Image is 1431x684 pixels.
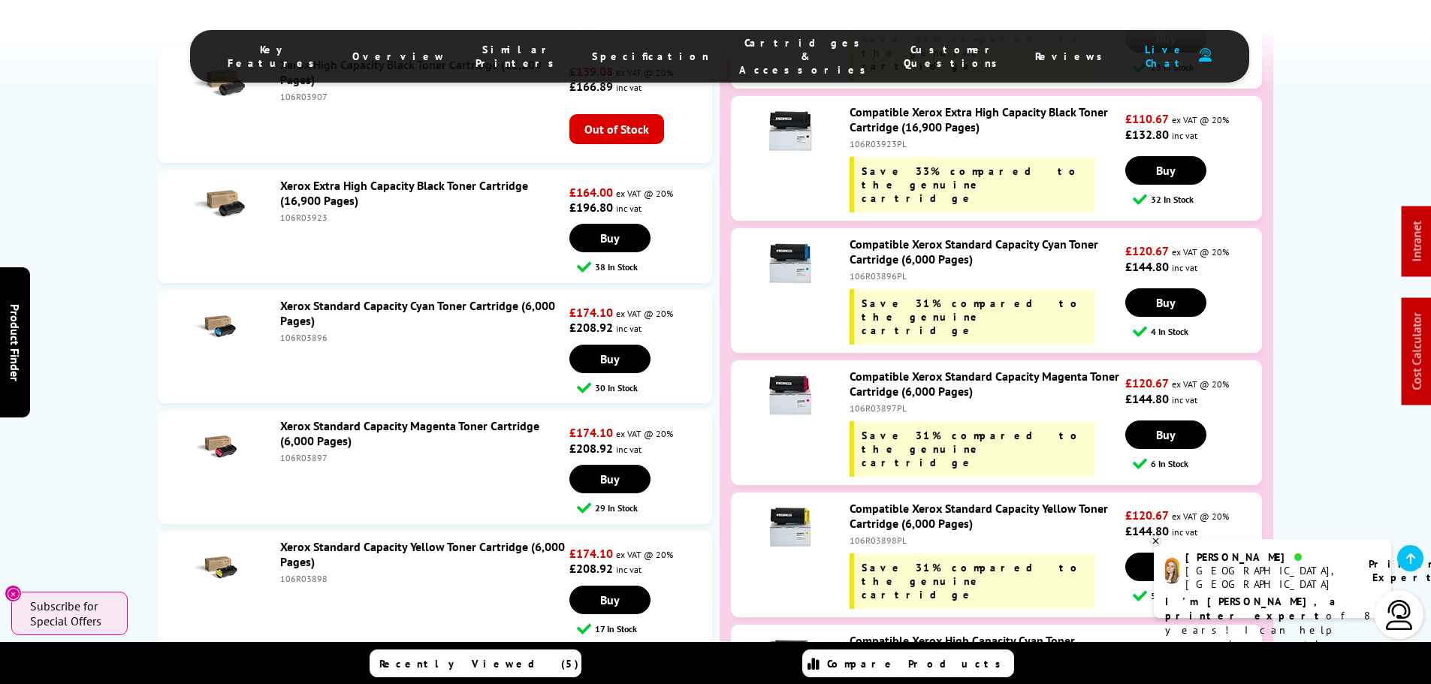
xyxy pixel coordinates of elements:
span: Similar Printers [475,43,562,70]
span: inc vat [616,444,642,455]
strong: £208.92 [569,441,613,456]
span: Compare Products [827,657,1009,670]
span: ex VAT @ 20% [1172,114,1229,125]
a: Compatible Xerox Extra High Capacity Black Toner Cartridge (16,900 Pages) [850,104,1108,134]
span: Buy [600,592,620,607]
span: ex VAT @ 20% [616,188,673,199]
strong: £120.67 [1125,375,1169,390]
img: Compatible Xerox Standard Capacity Cyan Toner Cartridge (6,000 Pages) [764,237,817,289]
strong: £144.80 [1125,523,1169,538]
span: Buy [600,231,620,246]
img: user-headset-duotone.svg [1199,48,1212,62]
span: inc vat [1172,526,1197,538]
a: Compatible Xerox Standard Capacity Yellow Toner Cartridge (6,000 Pages) [850,501,1108,531]
a: Cost Calculator [1409,313,1424,390]
p: of 8 years! I can help you choose the right product [1165,595,1380,666]
div: [PERSON_NAME] [1185,550,1350,564]
span: ex VAT @ 20% [616,308,673,319]
strong: £174.10 [569,425,613,440]
b: I'm [PERSON_NAME], a printer expert [1165,595,1340,622]
span: Reviews [1035,50,1110,63]
div: 106R03897PL [850,402,1122,414]
div: 106R03896 [280,332,566,343]
img: Compatible Xerox Standard Capacity Yellow Toner Cartridge (6,000 Pages) [764,501,817,553]
span: Save 33% compared to the genuine cartridge [862,164,1082,205]
button: Close [5,585,22,602]
strong: £164.00 [569,185,613,200]
div: 6 In Stock [1133,457,1261,471]
img: user-headset-light.svg [1384,600,1414,630]
strong: £208.92 [569,561,613,576]
span: ex VAT @ 20% [1172,378,1229,390]
span: Key Features [228,43,322,70]
span: inc vat [616,203,642,214]
span: Specification [592,50,709,63]
img: Compatible Xerox Extra High Capacity Black Toner Cartridge (16,900 Pages) [764,104,817,157]
span: Save 31% compared to the genuine cartridge [862,297,1083,337]
strong: £132.80 [1125,127,1169,142]
div: 38 In Stock [577,260,711,274]
span: Cartridges & Accessories [739,36,874,77]
div: 106R03898PL [850,535,1122,546]
span: Buy [600,351,620,366]
span: Out of Stock [569,114,664,144]
span: Recently Viewed (5) [379,657,579,670]
div: 17 In Stock [577,622,711,636]
div: 4 In Stock [1133,324,1261,339]
img: Xerox Extra High Capacity Black Toner Cartridge (16,900 Pages) [192,178,245,231]
a: Intranet [1409,221,1424,262]
span: ex VAT @ 20% [616,428,673,439]
img: Xerox Standard Capacity Yellow Toner Cartridge (6,000 Pages) [192,539,245,592]
strong: £196.80 [569,200,613,215]
span: inc vat [1172,130,1197,141]
a: Xerox Standard Capacity Cyan Toner Cartridge (6,000 Pages) [280,298,555,328]
a: Xerox Extra High Capacity Black Toner Cartridge (16,900 Pages) [280,178,528,208]
div: 32 In Stock [1133,192,1261,206]
strong: £120.67 [1125,243,1169,258]
span: Buy [1156,295,1176,310]
strong: £189.21 [1125,640,1169,655]
div: 106R03896PL [850,270,1122,282]
div: 106R03898 [280,573,566,584]
a: Compatible Xerox High Capacity Cyan Toner Cartridge (10,100 Pages) [850,633,1075,663]
strong: £120.67 [1125,508,1169,523]
span: Buy [1156,163,1176,178]
span: Customer Questions [904,43,1005,70]
span: Live Chat [1140,43,1191,70]
div: 106R03907 [280,91,566,102]
div: 106R03923 [280,212,566,223]
div: 29 In Stock [577,501,711,515]
span: ex VAT @ 20% [616,549,673,560]
div: 30 In Stock [577,381,711,395]
span: inc vat [1172,262,1197,273]
span: inc vat [616,323,642,334]
div: [GEOGRAPHIC_DATA], [GEOGRAPHIC_DATA] [1185,564,1350,591]
span: inc vat [616,564,642,575]
strong: £174.10 [569,305,613,320]
span: Buy [600,472,620,487]
span: ex VAT @ 20% [1172,511,1229,522]
span: Product Finder [8,303,23,381]
a: Compatible Xerox Standard Capacity Cyan Toner Cartridge (6,000 Pages) [850,237,1098,267]
div: 5 In Stock [1133,589,1261,603]
span: Save 31% compared to the genuine cartridge [862,561,1083,601]
strong: £174.10 [569,546,613,561]
img: amy-livechat.png [1165,558,1179,584]
img: Compatible Xerox Standard Capacity Magenta Toner Cartridge (6,000 Pages) [764,369,817,421]
strong: £144.80 [1125,259,1169,274]
strong: £208.92 [569,320,613,335]
a: Xerox Standard Capacity Magenta Toner Cartridge (6,000 Pages) [280,418,539,448]
img: Xerox Standard Capacity Cyan Toner Cartridge (6,000 Pages) [192,298,245,351]
span: inc vat [1172,394,1197,405]
div: 106R03923PL [850,138,1122,149]
a: Xerox Standard Capacity Yellow Toner Cartridge (6,000 Pages) [280,539,565,569]
span: Subscribe for Special Offers [30,598,113,628]
img: Xerox Standard Capacity Magenta Toner Cartridge (6,000 Pages) [192,418,245,471]
span: Buy [1156,427,1176,442]
span: Overview [352,50,445,63]
a: Compatible Xerox Standard Capacity Magenta Toner Cartridge (6,000 Pages) [850,369,1119,399]
span: ex VAT @ 20% [1172,246,1229,258]
strong: £110.67 [1125,111,1169,126]
a: Recently Viewed (5) [370,649,581,677]
span: Save 31% compared to the genuine cartridge [862,429,1083,469]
